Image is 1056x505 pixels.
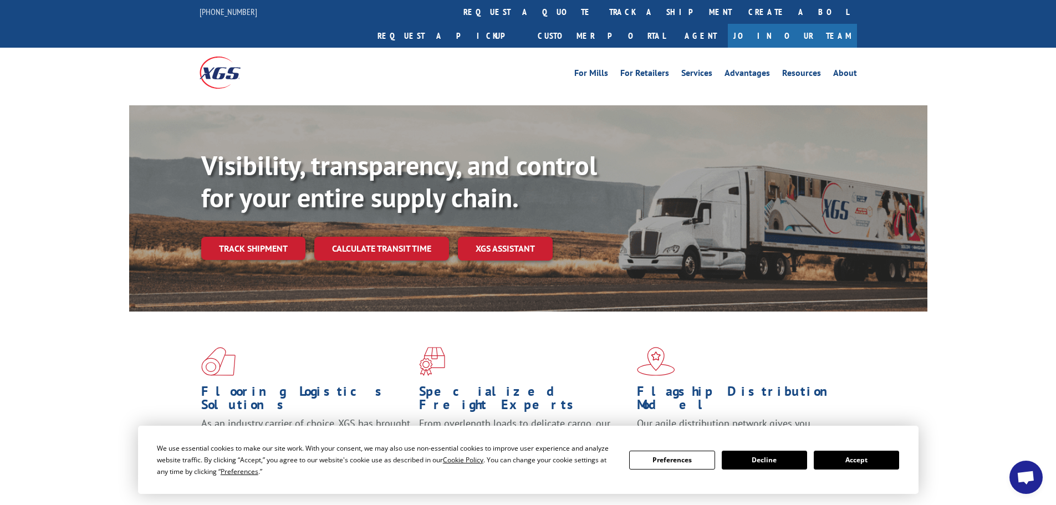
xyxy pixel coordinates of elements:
[419,417,629,466] p: From overlength loads to delicate cargo, our experienced staff knows the best way to move your fr...
[674,24,728,48] a: Agent
[201,237,305,260] a: Track shipment
[201,385,411,417] h1: Flooring Logistics Solutions
[637,385,846,417] h1: Flagship Distribution Model
[369,24,529,48] a: Request a pickup
[728,24,857,48] a: Join Our Team
[620,69,669,81] a: For Retailers
[201,417,410,456] span: As an industry carrier of choice, XGS has brought innovation and dedication to flooring logistics...
[833,69,857,81] a: About
[443,455,483,465] span: Cookie Policy
[574,69,608,81] a: For Mills
[419,347,445,376] img: xgs-icon-focused-on-flooring-red
[314,237,449,261] a: Calculate transit time
[419,385,629,417] h1: Specialized Freight Experts
[201,148,597,215] b: Visibility, transparency, and control for your entire supply chain.
[681,69,712,81] a: Services
[157,442,616,477] div: We use essential cookies to make our site work. With your consent, we may also use non-essential ...
[782,69,821,81] a: Resources
[138,426,919,494] div: Cookie Consent Prompt
[529,24,674,48] a: Customer Portal
[1009,461,1043,494] div: Open chat
[458,237,553,261] a: XGS ASSISTANT
[200,6,257,17] a: [PHONE_NUMBER]
[201,347,236,376] img: xgs-icon-total-supply-chain-intelligence-red
[637,417,841,443] span: Our agile distribution network gives you nationwide inventory management on demand.
[725,69,770,81] a: Advantages
[722,451,807,470] button: Decline
[814,451,899,470] button: Accept
[221,467,258,476] span: Preferences
[629,451,715,470] button: Preferences
[637,347,675,376] img: xgs-icon-flagship-distribution-model-red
